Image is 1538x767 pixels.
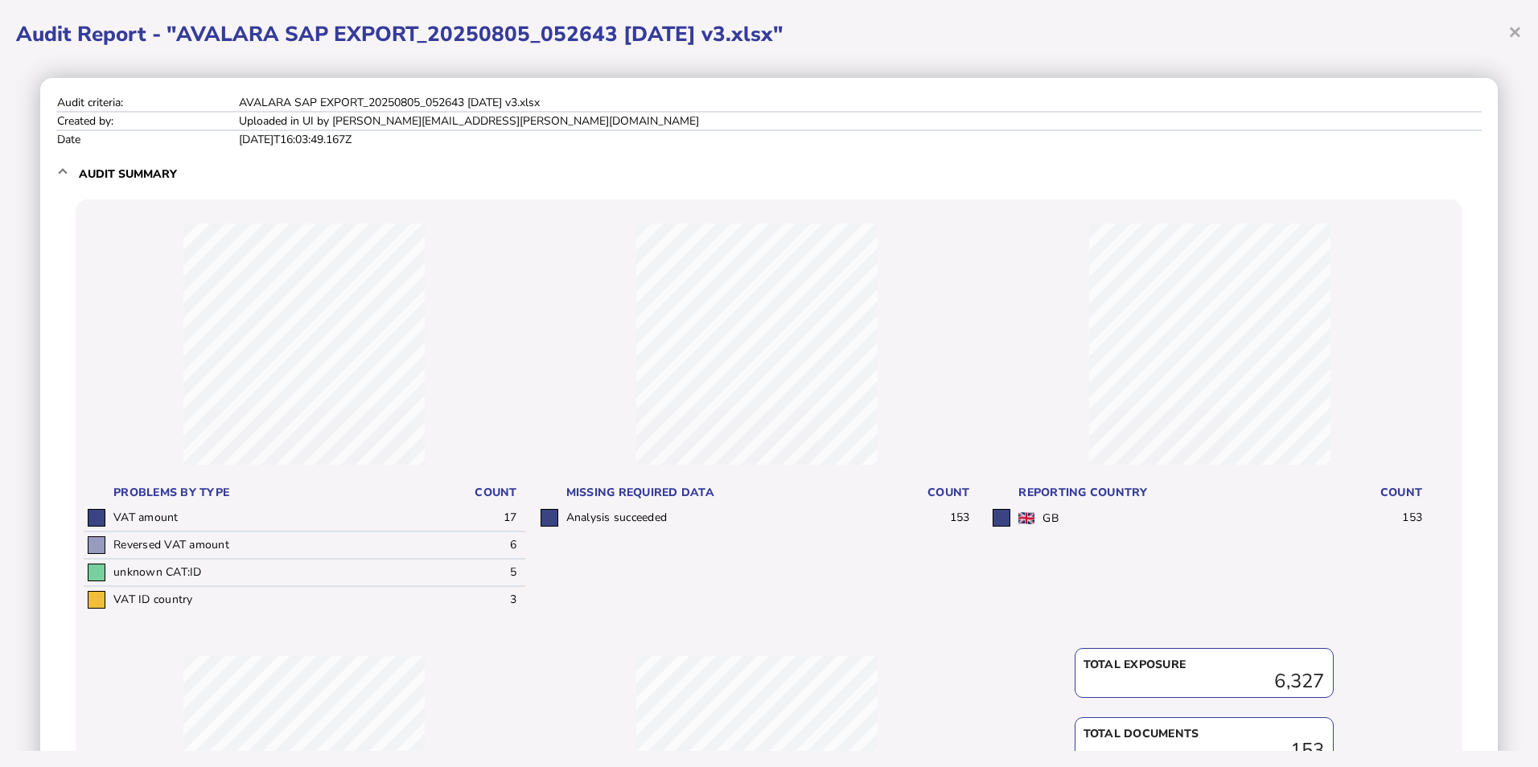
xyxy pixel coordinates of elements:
th: Problems by type [109,481,433,505]
td: unknown CAT:ID [109,559,433,586]
td: Reversed VAT amount [109,531,433,559]
th: Reporting country [1014,481,1338,505]
td: AVALARA SAP EXPORT_20250805_052643 [DATE] v3.xlsx [238,94,1482,112]
td: Date [56,130,238,148]
th: Count [433,481,525,505]
td: 3 [433,586,525,613]
td: 153 [1338,505,1430,531]
td: VAT ID country [109,586,433,613]
td: 5 [433,559,525,586]
div: Total documents [1084,726,1325,742]
div: 6,327 [1084,673,1325,689]
th: Count [1338,481,1430,505]
span: × [1508,16,1522,47]
div: 153 [1084,742,1325,758]
td: 6 [433,531,525,559]
h1: Audit Report - "AVALARA SAP EXPORT_20250805_052643 [DATE] v3.xlsx" [16,20,1522,48]
th: Count [885,481,977,505]
td: VAT amount [109,505,433,531]
mat-expansion-panel-header: Audit summary [56,148,1482,199]
td: 153 [885,505,977,531]
label: GB [1042,511,1059,526]
div: Total exposure [1084,657,1325,673]
th: Missing required data [562,481,886,505]
img: gb.png [1018,512,1034,524]
td: Analysis succeeded [562,505,886,531]
td: [DATE]T16:03:49.167Z [238,130,1482,148]
td: Created by: [56,112,238,130]
h3: Audit summary [79,166,177,182]
td: 17 [433,505,525,531]
td: Uploaded in UI by [PERSON_NAME][EMAIL_ADDRESS][PERSON_NAME][DOMAIN_NAME] [238,112,1482,130]
td: Audit criteria: [56,94,238,112]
